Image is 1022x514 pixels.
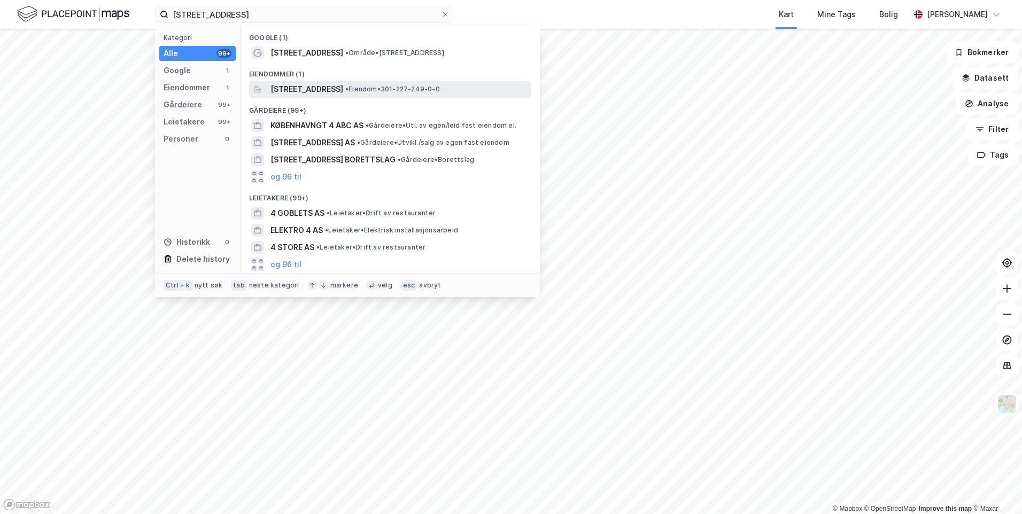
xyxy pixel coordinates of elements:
span: • [345,49,349,57]
span: [STREET_ADDRESS] BORETTSLAG [270,153,396,166]
div: Kart [779,8,794,21]
div: 99+ [216,49,231,58]
button: Tags [968,144,1018,166]
div: 1 [223,83,231,92]
div: 1 [223,66,231,75]
span: ELEKTRO 4 AS [270,224,323,237]
a: OpenStreetMap [864,505,916,512]
span: • [316,243,320,251]
div: Kategori [164,34,236,42]
span: Leietaker • Drift av restauranter [327,209,436,217]
div: Google [164,64,191,77]
span: KØBENHAVNGT 4 ABC AS [270,119,363,132]
div: 99+ [216,118,231,126]
div: velg [378,281,392,290]
button: og 96 til [270,170,301,183]
div: avbryt [419,281,441,290]
div: Leietakere [164,115,205,128]
img: Z [997,394,1017,414]
div: 99+ [216,100,231,109]
div: Historikk [164,236,210,248]
span: Gårdeiere • Utl. av egen/leid fast eiendom el. [366,121,516,130]
div: nytt søk [195,281,223,290]
button: Analyse [956,93,1018,114]
div: esc [401,280,417,291]
span: • [327,209,330,217]
a: Mapbox [833,505,862,512]
div: Delete history [176,253,230,266]
span: [STREET_ADDRESS] [270,83,343,96]
div: Alle [164,47,178,60]
a: Mapbox homepage [3,499,50,511]
div: Gårdeiere (99+) [241,98,540,117]
span: [STREET_ADDRESS] [270,46,343,59]
div: Eiendommer [164,81,210,94]
span: Leietaker • Drift av restauranter [316,243,425,252]
div: neste kategori [249,281,299,290]
span: Leietaker • Elektrisk installasjonsarbeid [325,226,458,235]
div: Leietakere (99+) [241,185,540,205]
div: 0 [223,135,231,143]
img: logo.f888ab2527a4732fd821a326f86c7f29.svg [17,5,129,24]
span: [STREET_ADDRESS] AS [270,136,355,149]
button: Datasett [953,67,1018,89]
button: Filter [966,119,1018,140]
input: Søk på adresse, matrikkel, gårdeiere, leietakere eller personer [168,6,441,22]
div: tab [231,280,247,291]
div: Eiendommer (1) [241,61,540,81]
span: Gårdeiere • Borettslag [398,155,474,164]
iframe: Chat Widget [969,463,1022,514]
span: • [366,121,369,129]
div: Bolig [879,8,898,21]
button: Bokmerker [946,42,1018,63]
span: 4 STORE AS [270,241,314,254]
div: Gårdeiere [164,98,202,111]
span: • [345,85,349,93]
div: Google (1) [241,25,540,44]
span: Eiendom • 301-227-249-0-0 [345,85,440,94]
span: 4 GOBLETS AS [270,207,324,220]
div: Personer [164,133,198,145]
span: • [325,226,328,234]
span: Gårdeiere • Utvikl./salg av egen fast eiendom [357,138,509,147]
span: Område • [STREET_ADDRESS] [345,49,444,57]
div: Ctrl + k [164,280,192,291]
button: og 96 til [270,258,301,271]
div: 0 [223,238,231,246]
span: • [357,138,360,146]
div: markere [330,281,358,290]
span: • [398,155,401,163]
div: [PERSON_NAME] [927,8,988,21]
a: Improve this map [919,505,972,512]
div: Mine Tags [817,8,856,21]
